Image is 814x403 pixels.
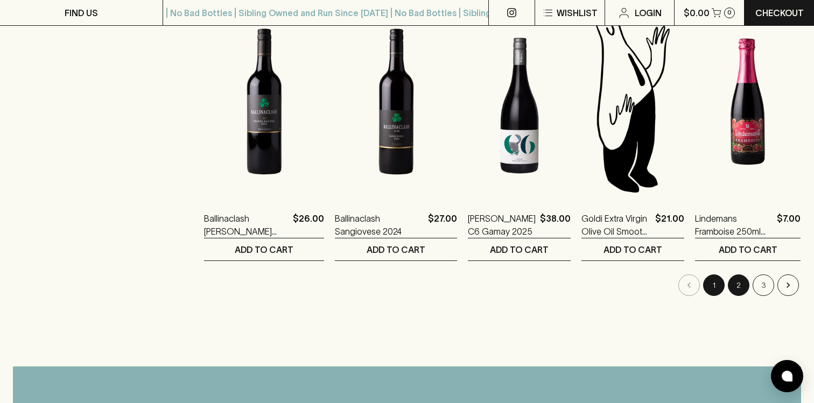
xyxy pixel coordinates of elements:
img: Coulter C6 Gamay 2025 [468,8,571,196]
button: Go to page 2 [728,274,749,296]
img: bubble-icon [782,371,792,381]
button: ADD TO CART [581,238,684,260]
button: ADD TO CART [695,238,801,260]
a: Lindemans Framboise 250ml (bottle) [695,212,773,238]
p: $0.00 [684,6,710,19]
p: ADD TO CART [367,243,425,256]
p: 0 [727,10,732,16]
button: Go to page 3 [753,274,774,296]
nav: pagination navigation [204,274,801,296]
p: Wishlist [557,6,598,19]
img: Blackhearts & Sparrows Man [581,8,684,196]
a: Ballinaclash Sangiovese 2024 [335,212,424,238]
p: $21.00 [655,212,684,238]
button: Go to next page [777,274,799,296]
p: FIND US [65,6,98,19]
p: $27.00 [428,212,457,238]
button: page 1 [703,274,725,296]
a: Goldi Extra Virgin Olive Oil Smooth 500ml [581,212,651,238]
img: Ballinaclash Sangiovese 2024 [335,8,457,196]
a: Ballinaclash [PERSON_NAME] Touriga Nacional 2022 [204,212,289,238]
p: ADD TO CART [719,243,777,256]
p: $26.00 [293,212,324,238]
p: Checkout [755,6,804,19]
p: ADD TO CART [235,243,293,256]
p: ADD TO CART [604,243,662,256]
img: Lindemans Framboise 250ml (bottle) [695,8,801,196]
a: [PERSON_NAME] C6 Gamay 2025 [468,212,536,238]
p: $38.00 [540,212,571,238]
button: ADD TO CART [468,238,571,260]
img: Ballinaclash Ned Touriga Nacional 2022 [204,8,324,196]
button: ADD TO CART [204,238,324,260]
button: ADD TO CART [335,238,457,260]
p: ADD TO CART [490,243,549,256]
p: $7.00 [777,212,801,238]
p: Login [635,6,662,19]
